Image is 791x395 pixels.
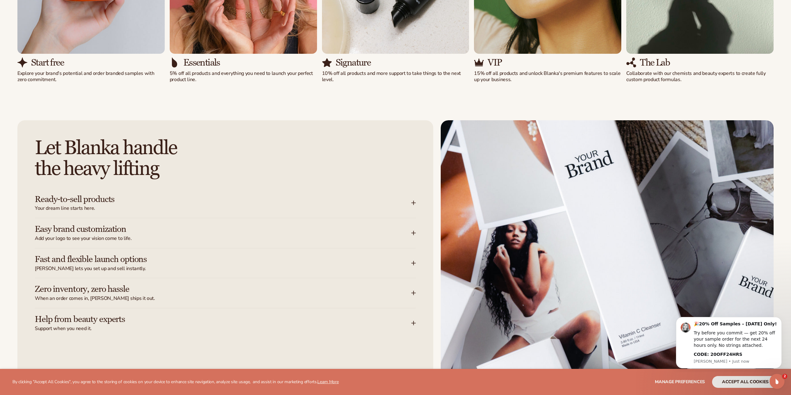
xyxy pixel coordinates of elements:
[12,379,339,385] p: By clicking "Accept All Cookies", you agree to the storing of cookies on your device to enhance s...
[655,376,705,388] button: Manage preferences
[782,374,787,379] span: 2
[626,57,636,67] img: Shopify Image 16
[35,224,393,234] h3: Easy brand customization
[35,205,411,212] span: Your dream line starts here.
[35,284,393,294] h3: Zero inventory, zero hassle
[170,70,317,83] p: 5% off all products and everything you need to launch your perfect product line.
[770,374,784,389] iframe: Intercom live chat
[35,195,393,204] h3: Ready-to-sell products
[183,57,220,68] h3: Essentials
[35,315,393,324] h3: Help from beauty experts
[667,311,791,372] iframe: Intercom notifications message
[35,325,411,332] span: Support when you need it.
[488,57,502,68] h3: VIP
[35,138,416,179] h2: Let Blanka handle the heavy lifting
[35,265,411,272] span: [PERSON_NAME] lets you set up and sell instantly.
[17,57,27,67] img: Shopify Image 8
[31,57,64,68] h3: Start free
[35,235,411,242] span: Add your logo to see your vision come to life.
[17,70,165,83] p: Explore your brand’s potential and order branded samples with zero commitment.
[474,57,484,67] img: Shopify Image 14
[170,57,180,67] img: Shopify Image 10
[35,255,393,264] h3: Fast and flexible launch options
[35,295,411,302] span: When an order comes in, [PERSON_NAME] ships it out.
[712,376,779,388] button: accept all cookies
[474,70,621,83] p: 15% off all products and unlock Blanka's premium features to scale up your business.
[626,70,774,83] p: Collaborate with our chemists and beauty experts to create fully custom product formulas.
[655,379,705,385] span: Manage preferences
[317,379,338,385] a: Learn More
[336,57,371,68] h3: Signature
[322,57,332,67] img: Shopify Image 12
[322,70,469,83] p: 10% off all products and more support to take things to the next level.
[640,57,670,68] h3: The Lab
